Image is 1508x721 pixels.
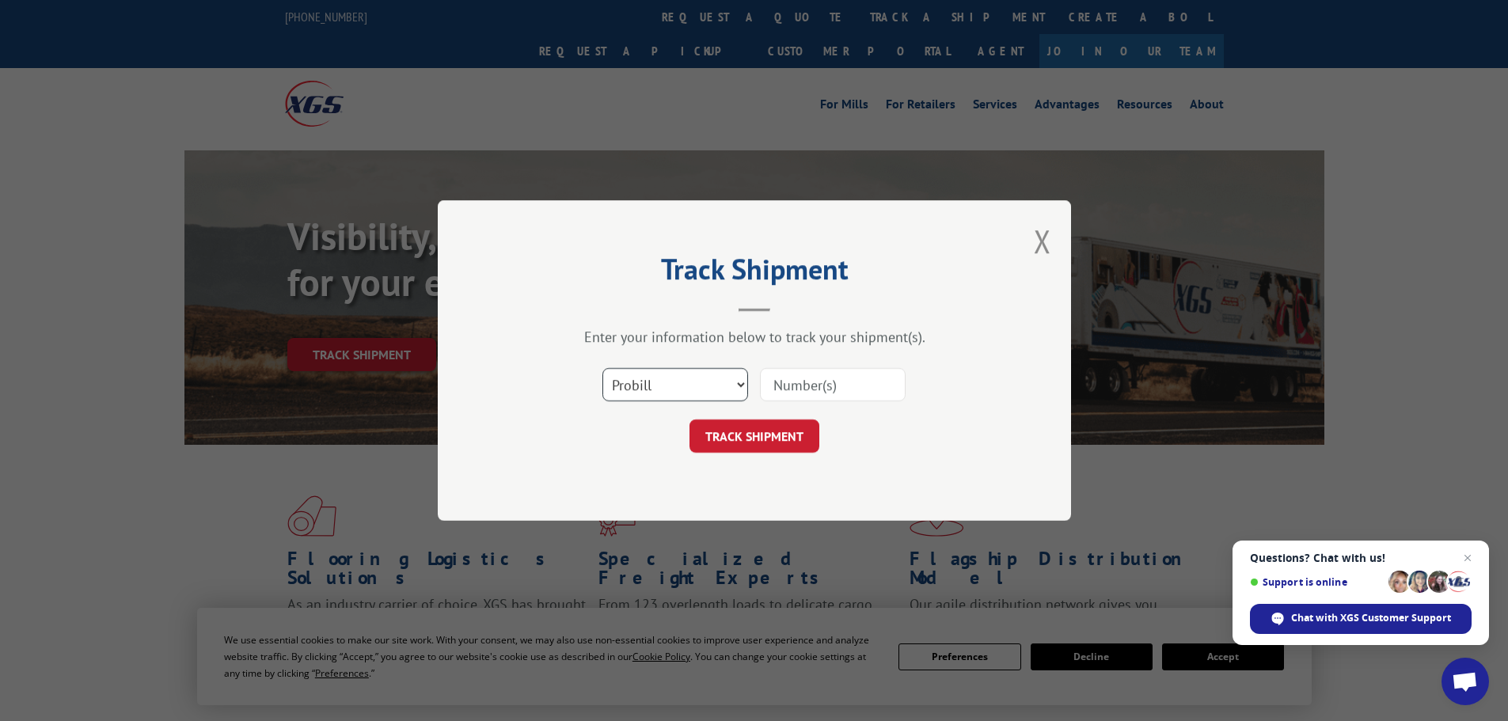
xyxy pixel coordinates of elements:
[1250,552,1472,564] span: Questions? Chat with us!
[760,368,906,401] input: Number(s)
[1442,658,1489,705] div: Open chat
[517,258,992,288] h2: Track Shipment
[689,419,819,453] button: TRACK SHIPMENT
[517,328,992,346] div: Enter your information below to track your shipment(s).
[1250,604,1472,634] div: Chat with XGS Customer Support
[1034,220,1051,262] button: Close modal
[1291,611,1451,625] span: Chat with XGS Customer Support
[1458,548,1477,567] span: Close chat
[1250,576,1383,588] span: Support is online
